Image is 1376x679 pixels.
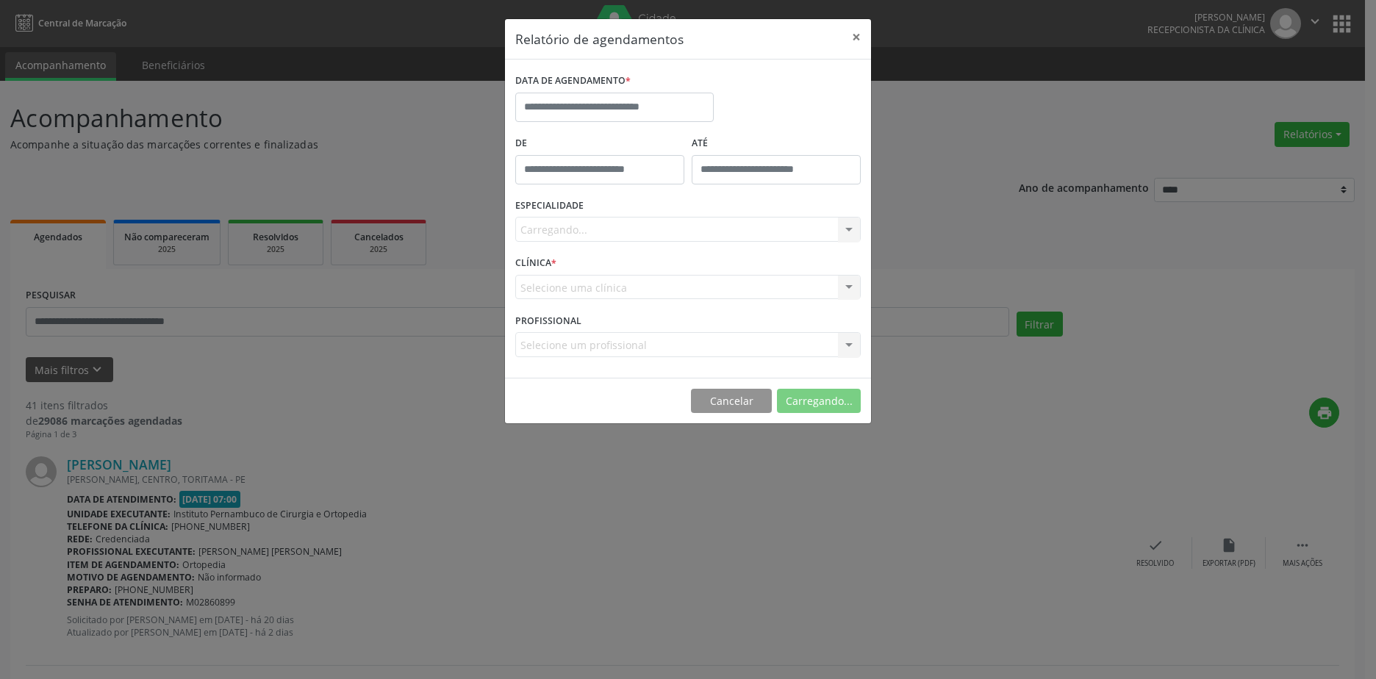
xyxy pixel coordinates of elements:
label: PROFISSIONAL [515,309,581,332]
label: De [515,132,684,155]
label: ATÉ [692,132,861,155]
button: Cancelar [691,389,772,414]
label: DATA DE AGENDAMENTO [515,70,631,93]
h5: Relatório de agendamentos [515,29,684,48]
button: Close [842,19,871,55]
label: CLÍNICA [515,252,556,275]
label: ESPECIALIDADE [515,195,584,218]
button: Carregando... [777,389,861,414]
